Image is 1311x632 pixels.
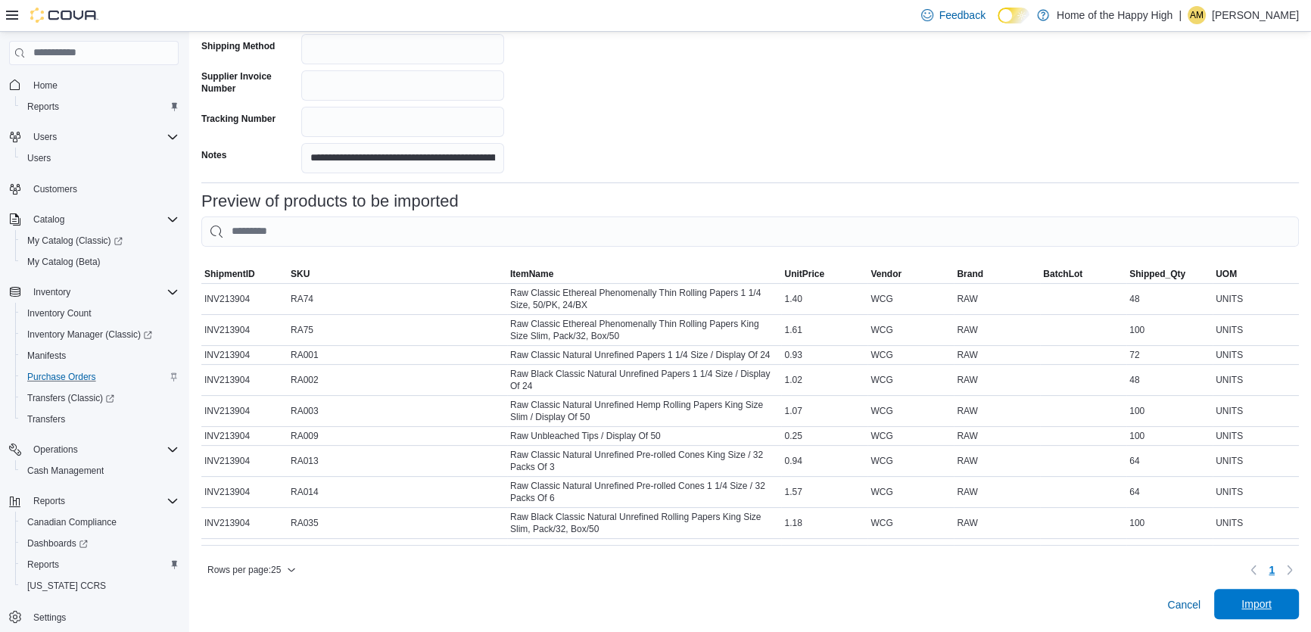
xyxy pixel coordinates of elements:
[27,441,179,459] span: Operations
[781,514,867,532] div: 1.18
[15,324,185,345] a: Inventory Manager (Classic)
[3,606,185,627] button: Settings
[1213,321,1299,339] div: UNITS
[1126,483,1213,501] div: 64
[1212,6,1299,24] p: [PERSON_NAME]
[204,268,255,280] span: ShipmentID
[27,235,123,247] span: My Catalog (Classic)
[27,609,72,627] a: Settings
[867,321,954,339] div: WCG
[27,128,63,146] button: Users
[781,483,867,501] div: 1.57
[201,290,288,308] div: INV213904
[27,128,179,146] span: Users
[27,559,59,571] span: Reports
[27,392,114,404] span: Transfers (Classic)
[954,427,1040,445] div: RAW
[1281,561,1299,579] button: Next page
[27,350,66,362] span: Manifests
[27,283,76,301] button: Inventory
[954,346,1040,364] div: RAW
[21,389,179,407] span: Transfers (Classic)
[201,113,276,125] label: Tracking Number
[867,452,954,470] div: WCG
[1213,514,1299,532] div: UNITS
[3,178,185,200] button: Customers
[781,371,867,389] div: 1.02
[27,465,104,477] span: Cash Management
[954,514,1040,532] div: RAW
[1057,6,1172,24] p: Home of the Happy High
[1126,371,1213,389] div: 48
[1213,346,1299,364] div: UNITS
[1213,265,1299,283] button: UOM
[288,514,507,532] div: RA035
[507,477,782,507] div: Raw Classic Natural Unrefined Pre-rolled Cones 1 1/4 Size / 32 Packs Of 6
[288,290,507,308] div: RA74
[867,514,954,532] div: WCG
[33,612,66,624] span: Settings
[15,345,185,366] button: Manifests
[15,388,185,409] a: Transfers (Classic)
[954,321,1040,339] div: RAW
[21,253,107,271] a: My Catalog (Beta)
[30,8,98,23] img: Cova
[954,483,1040,501] div: RAW
[867,290,954,308] div: WCG
[27,307,92,319] span: Inventory Count
[1126,402,1213,420] div: 100
[27,101,59,113] span: Reports
[15,512,185,533] button: Canadian Compliance
[33,79,58,92] span: Home
[27,492,179,510] span: Reports
[15,96,185,117] button: Reports
[3,209,185,230] button: Catalog
[870,268,902,280] span: Vendor
[288,483,507,501] div: RA014
[27,492,71,510] button: Reports
[27,210,179,229] span: Catalog
[954,290,1040,308] div: RAW
[1190,6,1204,24] span: AM
[781,427,867,445] div: 0.25
[27,537,88,549] span: Dashboards
[27,152,51,164] span: Users
[1126,452,1213,470] div: 64
[21,556,179,574] span: Reports
[781,265,867,283] button: UnitPrice
[201,483,288,501] div: INV213904
[21,232,179,250] span: My Catalog (Classic)
[3,126,185,148] button: Users
[21,462,110,480] a: Cash Management
[21,368,179,386] span: Purchase Orders
[201,371,288,389] div: INV213904
[201,402,288,420] div: INV213904
[781,402,867,420] div: 1.07
[201,149,226,161] label: Notes
[201,216,1299,247] input: This is a search bar. As you type, the results lower in the page will automatically filter.
[1179,6,1182,24] p: |
[954,452,1040,470] div: RAW
[1214,589,1299,619] button: Import
[3,74,185,96] button: Home
[507,365,782,395] div: Raw Black Classic Natural Unrefined Papers 1 1/4 Size / Display Of 24
[207,564,281,576] span: Rows per page : 25
[954,265,1040,283] button: Brand
[1213,483,1299,501] div: UNITS
[21,534,179,553] span: Dashboards
[33,286,70,298] span: Inventory
[507,284,782,314] div: Raw Classic Ethereal Phenomenally Thin Rolling Papers 1 1/4 Size, 50/PK, 24/BX
[507,315,782,345] div: Raw Classic Ethereal Phenomenally Thin Rolling Papers King Size Slim, Pack/32, Box/50
[1129,268,1185,280] span: Shipped_Qty
[781,321,867,339] div: 1.61
[201,192,459,210] h3: Preview of products to be imported
[1188,6,1206,24] div: Acheire Muhammad-Almoguea
[21,368,102,386] a: Purchase Orders
[1126,514,1213,532] div: 100
[288,346,507,364] div: RA001
[288,402,507,420] div: RA003
[1040,265,1126,283] button: BatchLot
[507,508,782,538] div: Raw Black Classic Natural Unrefined Rolling Papers King Size Slim, Pack/32, Box/50
[1213,452,1299,470] div: UNITS
[288,265,507,283] button: SKU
